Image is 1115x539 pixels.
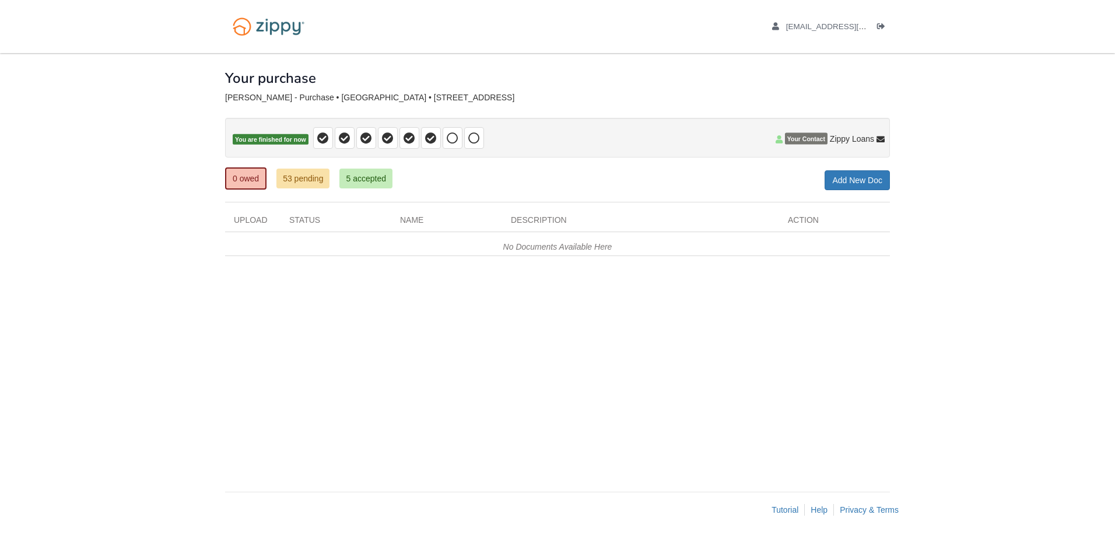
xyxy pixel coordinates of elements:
div: [PERSON_NAME] - Purchase • [GEOGRAPHIC_DATA] • [STREET_ADDRESS] [225,93,890,103]
em: No Documents Available Here [503,242,612,251]
span: jessla85@yahoo.com [786,22,920,31]
a: Help [811,505,828,514]
span: Your Contact [785,133,828,145]
div: Action [779,214,890,232]
a: 5 accepted [339,169,392,188]
a: 53 pending [276,169,329,188]
div: Description [502,214,779,232]
a: 0 owed [225,167,267,190]
div: Status [280,214,391,232]
h1: Your purchase [225,71,316,86]
img: Logo [225,12,312,41]
a: Tutorial [772,505,798,514]
span: You are finished for now [233,134,308,145]
a: Privacy & Terms [840,505,899,514]
a: Log out [877,22,890,34]
a: Add New Doc [825,170,890,190]
div: Name [391,214,502,232]
a: edit profile [772,22,920,34]
span: Zippy Loans [830,133,874,145]
div: Upload [225,214,280,232]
